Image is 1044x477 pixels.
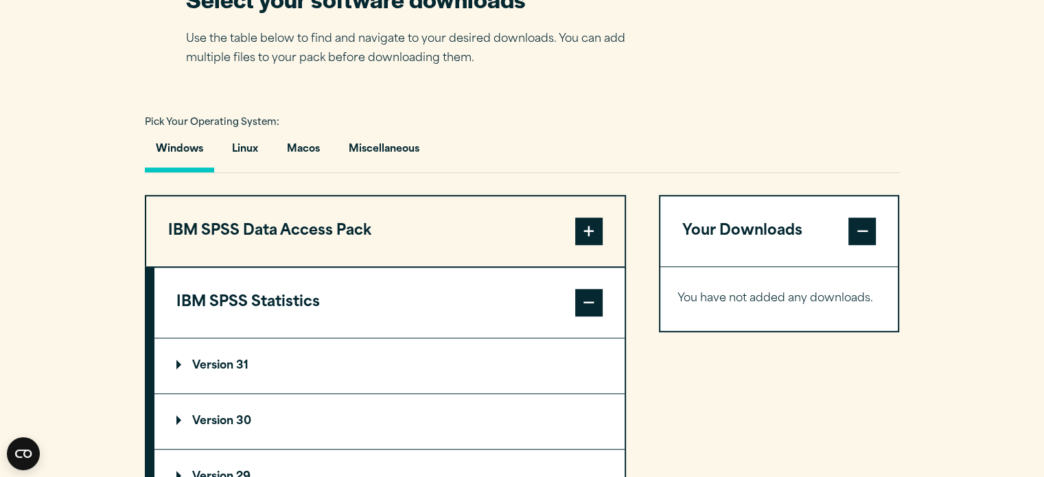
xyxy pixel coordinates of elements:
[154,268,625,338] button: IBM SPSS Statistics
[176,360,248,371] p: Version 31
[145,133,214,172] button: Windows
[145,118,279,127] span: Pick Your Operating System:
[146,196,625,266] button: IBM SPSS Data Access Pack
[176,416,251,427] p: Version 30
[186,30,646,69] p: Use the table below to find and navigate to your desired downloads. You can add multiple files to...
[154,394,625,449] summary: Version 30
[660,266,898,331] div: Your Downloads
[276,133,331,172] button: Macos
[338,133,430,172] button: Miscellaneous
[154,338,625,393] summary: Version 31
[7,437,40,470] button: Open CMP widget
[660,196,898,266] button: Your Downloads
[677,289,881,309] p: You have not added any downloads.
[221,133,269,172] button: Linux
